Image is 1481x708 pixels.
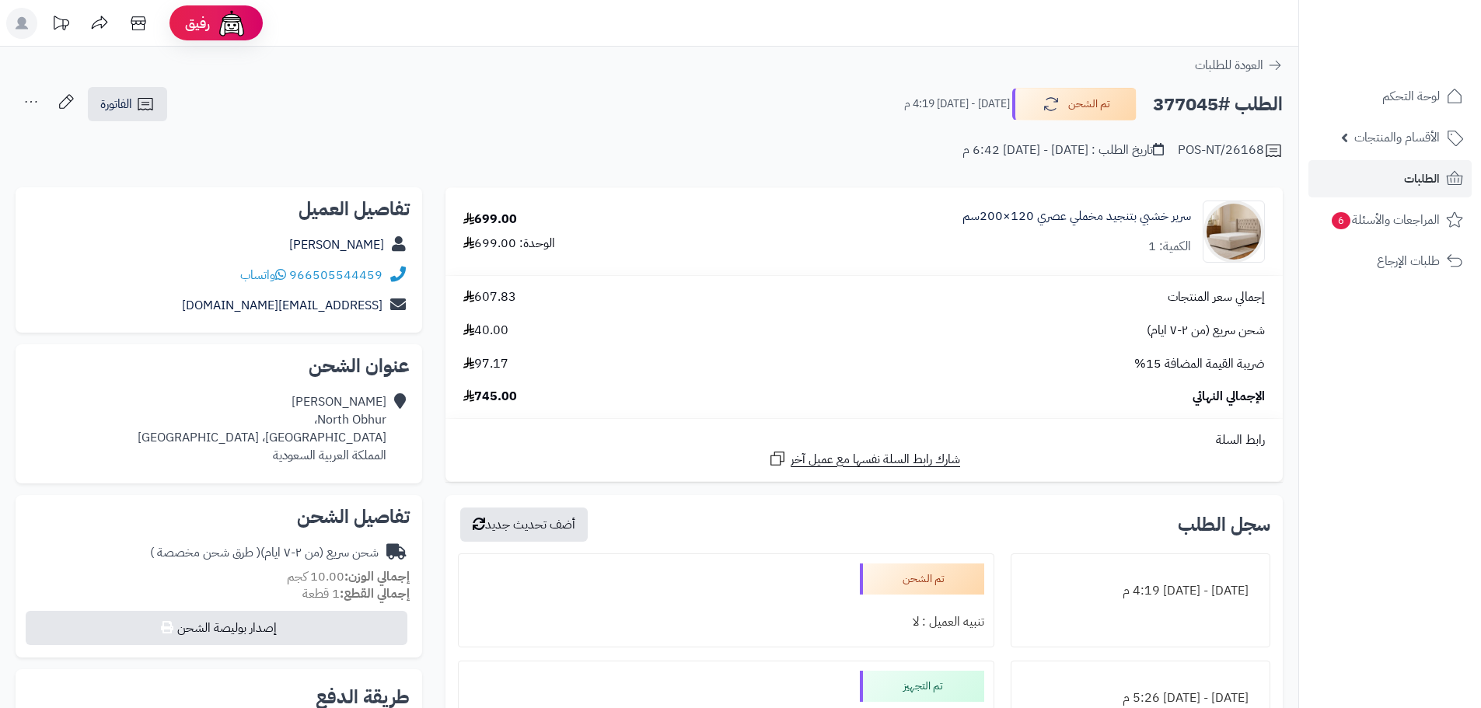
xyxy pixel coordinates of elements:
div: تم التجهيز [860,671,984,702]
a: طلبات الإرجاع [1308,242,1472,280]
button: أضف تحديث جديد [460,507,588,542]
a: المراجعات والأسئلة6 [1308,201,1472,239]
small: [DATE] - [DATE] 4:19 م [904,96,1010,112]
div: شحن سريع (من ٢-٧ ايام) [150,544,379,562]
span: إجمالي سعر المنتجات [1168,288,1265,306]
span: 40.00 [463,322,508,340]
a: سرير خشبي بتنجيد مخملي عصري 120×200سم [962,208,1191,225]
a: [EMAIL_ADDRESS][DOMAIN_NAME] [182,296,382,315]
small: 1 قطعة [302,584,410,603]
span: الفاتورة [100,95,132,113]
strong: إجمالي القطع: [340,584,410,603]
span: الأقسام والمنتجات [1354,127,1440,148]
div: تاريخ الطلب : [DATE] - [DATE] 6:42 م [962,141,1164,159]
span: الإجمالي النهائي [1193,388,1265,406]
span: المراجعات والأسئلة [1330,209,1440,231]
div: تم الشحن [860,563,984,595]
h2: عنوان الشحن [28,357,410,375]
a: تحديثات المنصة [41,8,80,43]
span: الطلبات [1404,168,1440,190]
button: تم الشحن [1012,88,1137,120]
h2: الطلب #377045 [1153,89,1283,120]
span: 6 [1331,211,1351,230]
span: لوحة التحكم [1382,85,1440,107]
h2: تفاصيل الشحن [28,507,410,526]
div: الكمية: 1 [1148,238,1191,256]
div: الوحدة: 699.00 [463,235,555,253]
a: 966505544459 [289,266,382,284]
div: رابط السلة [452,431,1277,449]
span: 607.83 [463,288,516,306]
span: شحن سريع (من ٢-٧ ايام) [1147,322,1265,340]
span: رفيق [185,14,210,33]
a: العودة للطلبات [1195,56,1283,75]
span: شارك رابط السلة نفسها مع عميل آخر [791,451,960,469]
a: الطلبات [1308,160,1472,197]
div: 699.00 [463,211,517,228]
span: 97.17 [463,355,508,373]
span: 745.00 [463,388,517,406]
div: [PERSON_NAME] North Obhur، [GEOGRAPHIC_DATA]، [GEOGRAPHIC_DATA] المملكة العربية السعودية [138,393,386,464]
a: واتساب [240,266,286,284]
div: [DATE] - [DATE] 4:19 م [1021,576,1260,606]
button: إصدار بوليصة الشحن [26,611,407,645]
div: تنبيه العميل : لا [468,607,983,637]
div: POS-NT/26168 [1178,141,1283,160]
h2: تفاصيل العميل [28,200,410,218]
span: طلبات الإرجاع [1377,250,1440,272]
span: ( طرق شحن مخصصة ) [150,543,260,562]
h3: سجل الطلب [1178,515,1270,534]
img: logo-2.png [1375,14,1466,47]
a: لوحة التحكم [1308,78,1472,115]
a: [PERSON_NAME] [289,235,384,254]
a: شارك رابط السلة نفسها مع عميل آخر [768,449,960,469]
h2: طريقة الدفع [316,688,410,706]
strong: إجمالي الوزن: [344,567,410,586]
a: الفاتورة [88,87,167,121]
span: ضريبة القيمة المضافة 15% [1134,355,1265,373]
small: 10.00 كجم [287,567,410,586]
img: ai-face.png [216,8,247,39]
span: العودة للطلبات [1195,56,1263,75]
img: 1756212244-1-90x90.jpg [1203,201,1264,263]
